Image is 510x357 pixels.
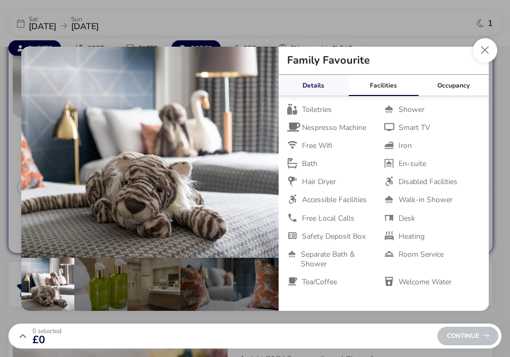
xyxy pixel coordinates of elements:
[399,214,415,223] span: Desk
[399,232,425,241] span: Heating
[302,277,337,287] span: Tea/Coffee
[399,177,457,187] span: Disabled Facilities
[32,327,62,335] span: 0 Selected
[302,159,317,169] span: Bath
[301,250,375,269] span: Separate Bath & Shower
[399,105,425,115] span: Shower
[349,75,419,96] div: Facilities
[302,232,366,241] span: Safety Deposit Box
[302,123,366,133] span: Nespresso Machine
[447,333,489,339] span: Continue
[302,105,332,115] span: Toiletries
[302,214,355,223] span: Free Local Calls
[473,38,497,63] button: Close dialog
[399,195,453,205] span: Walk-in Shower
[32,335,62,345] span: £0
[279,55,378,66] h2: Family Favourite
[437,327,498,345] div: Continue
[399,159,426,169] span: En-suite
[399,141,412,151] span: Iron
[399,250,444,259] span: Room Service
[21,47,489,311] div: details
[419,75,489,96] div: Occupancy
[399,277,452,287] span: Welcome Water
[302,195,367,205] span: Accessible Facilities
[399,123,430,133] span: Smart TV
[279,75,349,96] div: Details
[302,177,336,187] span: Hair Dryer
[302,141,332,151] span: Free Wifi
[21,47,279,258] img: 8a72083e188a9e677f8329517ed1b02b8fc4843cfca6cf4a87e53ac4c113ece7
